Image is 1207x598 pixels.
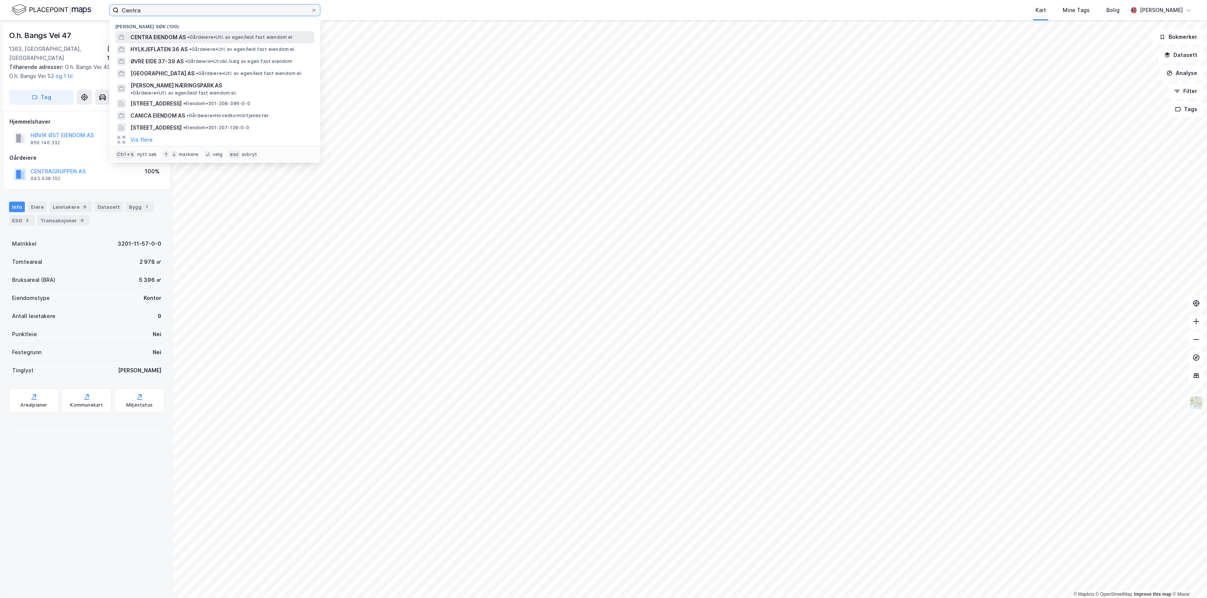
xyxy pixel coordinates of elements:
[130,45,188,54] span: HYLKJEFLATEN 36 AS
[1189,396,1204,410] img: Z
[242,151,257,158] div: avbryt
[12,239,37,248] div: Matrikkel
[139,257,161,266] div: 2 978 ㎡
[115,151,136,158] div: Ctrl + k
[187,34,190,40] span: •
[9,153,164,162] div: Gårdeiere
[185,58,293,64] span: Gårdeiere • Utvikl./salg av egen fast eiendom
[145,167,159,176] div: 100%
[31,176,60,182] div: 943 438 102
[183,101,250,107] span: Eiendom • 301-208-386-0-0
[189,46,296,52] span: Gårdeiere • Utl. av egen/leid fast eiendom el.
[185,58,187,64] span: •
[31,140,60,146] div: 856 146 332
[1169,102,1204,117] button: Tags
[107,44,164,63] div: [GEOGRAPHIC_DATA], 11/57
[158,312,161,321] div: 9
[183,125,249,131] span: Eiendom • 301-207-128-0-0
[1063,6,1090,15] div: Mine Tags
[189,46,191,52] span: •
[228,151,240,158] div: esc
[179,151,198,158] div: markere
[118,366,161,375] div: [PERSON_NAME]
[143,203,151,211] div: 1
[9,117,164,126] div: Hjemmelshaver
[130,90,237,96] span: Gårdeiere • Utl. av egen/leid fast eiendom el.
[24,217,31,224] div: 3
[12,366,34,375] div: Tinglyst
[187,113,189,118] span: •
[9,64,65,70] span: Tilhørende adresser:
[1153,29,1204,44] button: Bokmerker
[144,294,161,303] div: Kontor
[196,70,198,76] span: •
[130,90,133,96] span: •
[9,202,25,212] div: Info
[126,402,153,408] div: Miljøstatus
[1158,47,1204,63] button: Datasett
[81,203,89,211] div: 9
[109,18,320,31] div: [PERSON_NAME] søk (100)
[1134,592,1172,597] a: Improve this map
[130,135,153,144] button: Vis flere
[213,151,223,158] div: velg
[130,33,186,42] span: CENTRA EIENDOM AS
[1106,6,1120,15] div: Bolig
[95,202,123,212] div: Datasett
[28,202,47,212] div: Eiere
[187,113,269,119] span: Gårdeiere • Hovedkontortjenester
[183,125,185,130] span: •
[37,215,89,226] div: Transaksjoner
[130,123,182,132] span: [STREET_ADDRESS]
[20,402,47,408] div: Arealplaner
[187,34,294,40] span: Gårdeiere • Utl. av egen/leid fast eiendom el.
[130,69,195,78] span: [GEOGRAPHIC_DATA] AS
[130,57,184,66] span: ØVRE EIDE 37-39 AS
[70,402,103,408] div: Kommunekart
[12,294,50,303] div: Eiendomstype
[9,90,74,105] button: Tag
[1160,66,1204,81] button: Analyse
[12,348,41,357] div: Festegrunn
[130,81,222,90] span: [PERSON_NAME] NÆRINGSPARK AS
[9,29,73,41] div: O.h. Bangs Vei 47
[12,3,91,17] img: logo.f888ab2527a4732fd821a326f86c7f29.svg
[130,111,185,120] span: CANICA EIENDOM AS
[1140,6,1183,15] div: [PERSON_NAME]
[9,215,34,226] div: ESG
[9,44,107,63] div: 1363, [GEOGRAPHIC_DATA], [GEOGRAPHIC_DATA]
[130,99,182,108] span: [STREET_ADDRESS]
[118,239,161,248] div: 3201-11-57-0-0
[153,330,161,339] div: Nei
[1074,592,1094,597] a: Mapbox
[137,151,157,158] div: nytt søk
[183,101,185,106] span: •
[196,70,302,76] span: Gårdeiere • Utl. av egen/leid fast eiendom el.
[50,202,92,212] div: Leietakere
[1169,562,1207,598] iframe: Chat Widget
[12,312,55,321] div: Antall leietakere
[1035,6,1046,15] div: Kart
[153,348,161,357] div: Nei
[12,257,42,266] div: Tomteareal
[139,275,161,284] div: 5 396 ㎡
[119,5,311,16] input: Søk på adresse, matrikkel, gårdeiere, leietakere eller personer
[78,217,86,224] div: 9
[12,275,55,284] div: Bruksareal (BRA)
[9,63,158,81] div: O.h. Bangs Vei 49, O.h. Bangs Vei 51, O.h. Bangs Vei 53
[12,330,37,339] div: Punktleie
[126,202,154,212] div: Bygg
[1168,84,1204,99] button: Filter
[1096,592,1132,597] a: OpenStreetMap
